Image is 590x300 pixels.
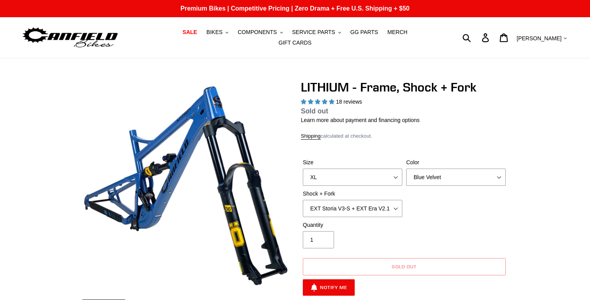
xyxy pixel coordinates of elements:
[387,29,407,36] span: MERCH
[350,29,378,36] span: GG PARTS
[467,29,487,46] input: Search
[347,27,382,38] a: GG PARTS
[292,29,335,36] span: SERVICE PARTS
[206,29,222,36] span: BIKES
[303,158,402,167] label: Size
[301,107,328,115] span: Sold out
[303,258,506,275] button: Sold out
[303,279,355,296] button: Notify Me
[303,221,402,229] label: Quantity
[234,27,286,38] button: COMPONENTS
[384,27,411,38] a: MERCH
[275,38,316,48] a: GIFT CARDS
[301,133,321,140] a: Shipping
[301,132,508,140] div: calculated at checkout.
[336,99,362,105] span: 18 reviews
[179,27,201,38] a: SALE
[203,27,232,38] button: BIKES
[301,99,336,105] span: 5.00 stars
[183,29,197,36] span: SALE
[301,117,419,123] a: Learn more about payment and financing options
[288,27,345,38] button: SERVICE PARTS
[21,25,119,50] img: Canfield Bikes
[279,40,312,46] span: GIFT CARDS
[392,264,417,269] span: Sold out
[238,29,277,36] span: COMPONENTS
[303,190,402,198] label: Shock + Fork
[301,80,508,95] h1: LITHIUM - Frame, Shock + Fork
[406,158,506,167] label: Color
